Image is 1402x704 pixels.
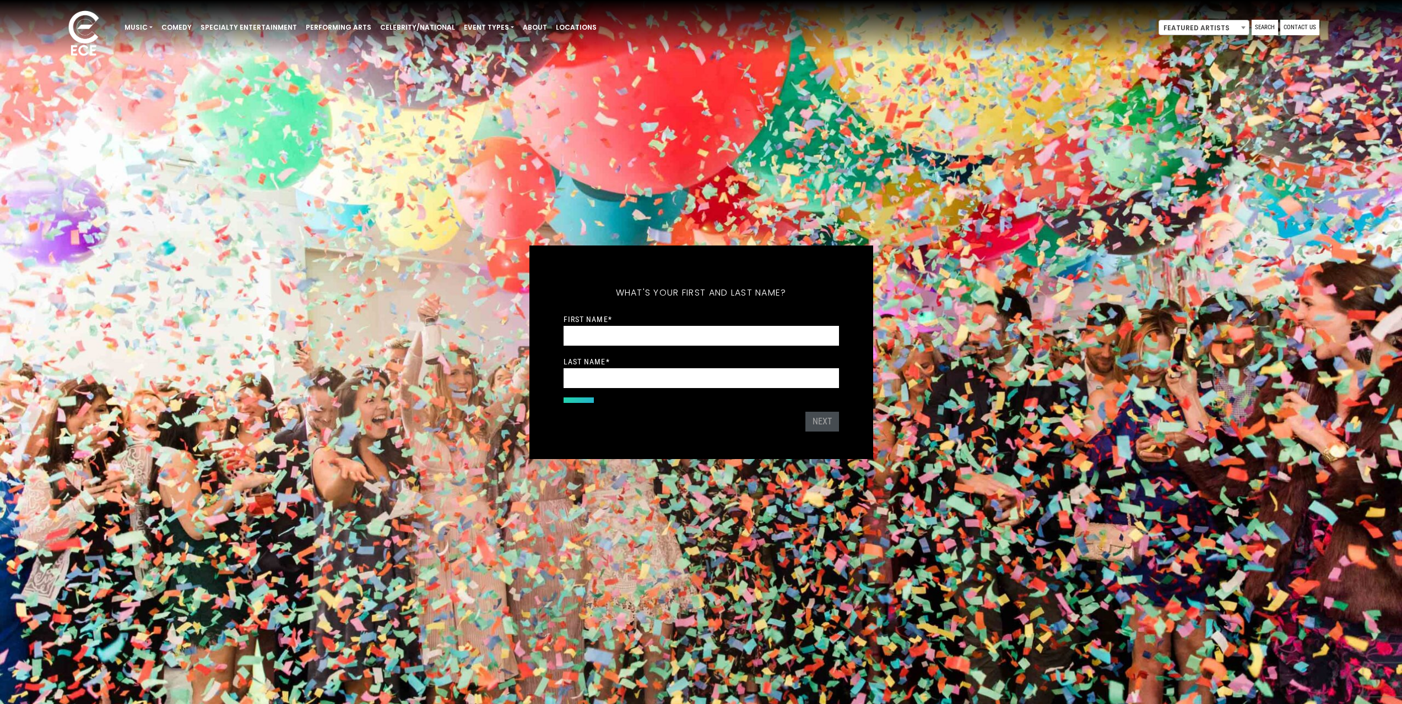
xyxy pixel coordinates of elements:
[564,314,612,324] label: First Name
[56,8,111,61] img: ece_new_logo_whitev2-1.png
[301,18,376,37] a: Performing Arts
[518,18,551,37] a: About
[120,18,157,37] a: Music
[1159,20,1249,35] span: Featured Artists
[564,357,610,367] label: Last Name
[551,18,601,37] a: Locations
[1280,20,1319,35] a: Contact Us
[376,18,459,37] a: Celebrity/National
[1252,20,1278,35] a: Search
[1159,20,1249,36] span: Featured Artists
[459,18,518,37] a: Event Types
[157,18,196,37] a: Comedy
[564,273,839,313] h5: What's your first and last name?
[196,18,301,37] a: Specialty Entertainment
